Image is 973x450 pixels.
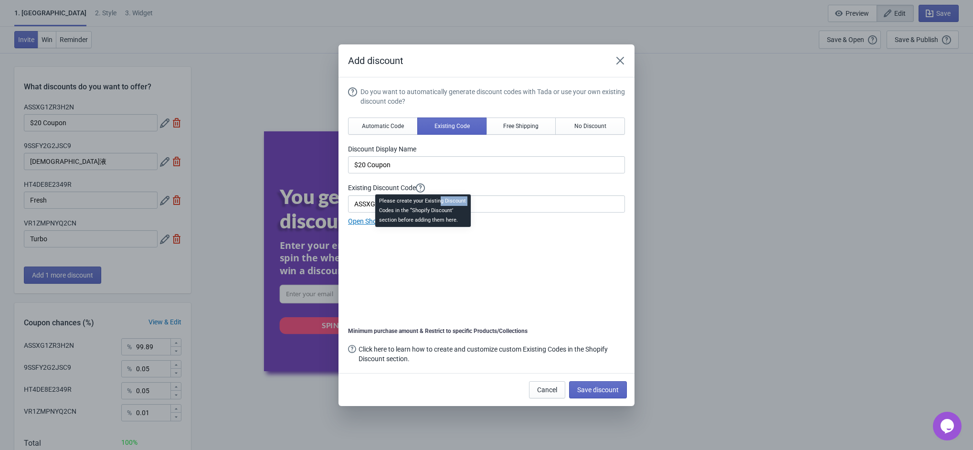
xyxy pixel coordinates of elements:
[577,386,619,394] span: Save discount
[529,381,565,398] button: Cancel
[348,217,443,225] a: Open Shopify’s Discount section
[359,344,625,364] div: Click here to learn how to create and customize custom Existing Codes in the Shopify Discount sec...
[569,381,627,398] button: Save discount
[348,327,625,335] div: Minimum purchase amount & Restrict to specific Products/Collections
[348,144,625,154] label: Discount Display Name
[503,122,539,130] span: Free Shipping
[348,54,602,67] h2: Add discount
[933,412,963,440] iframe: chat widget
[612,52,629,69] button: Close
[486,118,556,135] button: Free Shipping
[574,122,606,130] span: No Discount
[434,122,470,130] span: Existing Code
[417,118,487,135] button: Existing Code
[360,87,625,106] div: Do you want to automatically generate discount codes with Tada or use your own existing discount ...
[555,118,625,135] button: No Discount
[348,183,625,193] label: Existing Discount Code
[362,122,404,130] span: Automatic Code
[537,386,557,394] span: Cancel
[348,118,418,135] button: Automatic Code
